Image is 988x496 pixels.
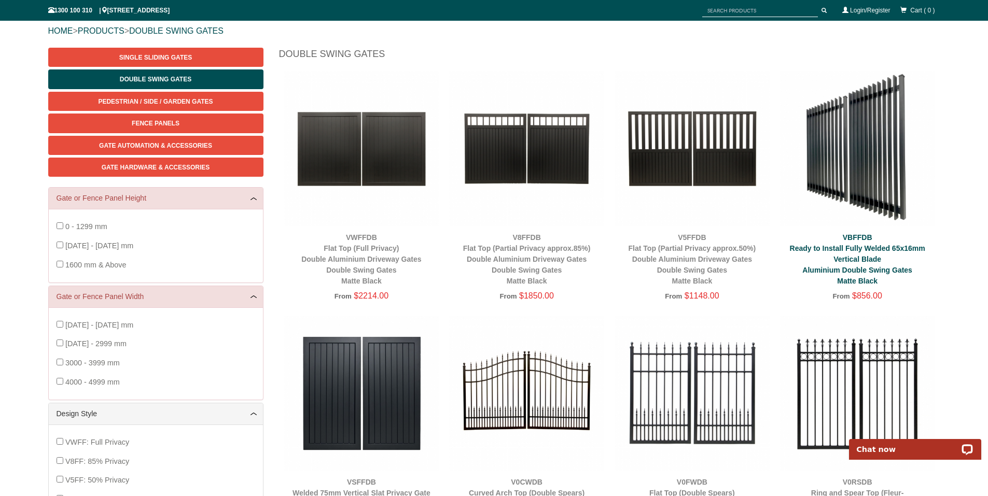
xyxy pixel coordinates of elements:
iframe: LiveChat chat widget [842,427,988,460]
a: Gate Automation & Accessories [48,136,263,155]
img: VWFFDB - Flat Top (Full Privacy) - Double Aluminium Driveway Gates - Double Swing Gates - Matte B... [284,71,439,226]
span: $1850.00 [519,291,554,300]
a: Login/Register [850,7,890,14]
a: Double Swing Gates [48,69,263,89]
div: > > [48,15,940,48]
img: VSFFDB - Welded 75mm Vertical Slat Privacy Gate - Aluminium Double Swing Gates - Matte Black - Ga... [284,316,439,471]
span: 4000 - 4999 mm [65,378,120,386]
span: Single Sliding Gates [119,54,192,61]
img: V0RSDB - Ring and Spear Top (Fleur-de-lis) - Aluminium Double Swing Gates - Matte Black - Gate Wa... [780,316,935,471]
span: Gate Hardware & Accessories [102,164,210,171]
h1: Double Swing Gates [279,48,940,66]
a: VBFFDBReady to Install Fully Welded 65x16mm Vertical BladeAluminium Double Swing GatesMatte Black [790,233,925,285]
a: Fence Panels [48,114,263,133]
span: 3000 - 3999 mm [65,359,120,367]
img: V8FFDB - Flat Top (Partial Privacy approx.85%) - Double Aluminium Driveway Gates - Double Swing G... [449,71,604,226]
span: [DATE] - [DATE] mm [65,321,133,329]
a: HOME [48,26,73,35]
span: [DATE] - 2999 mm [65,339,127,348]
a: VWFFDBFlat Top (Full Privacy)Double Aluminium Driveway GatesDouble Swing GatesMatte Black [301,233,421,285]
span: V8FF: 85% Privacy [65,457,129,465]
span: Pedestrian / Side / Garden Gates [98,98,213,105]
a: DOUBLE SWING GATES [129,26,224,35]
span: V5FF: 50% Privacy [65,476,129,484]
a: Single Sliding Gates [48,48,263,67]
span: 1300 100 310 | [STREET_ADDRESS] [48,7,170,14]
span: Fence Panels [132,120,179,127]
img: V5FFDB - Flat Top (Partial Privacy approx.50%) - Double Aluminium Driveway Gates - Double Swing G... [615,71,770,226]
a: Gate or Fence Panel Height [57,193,255,204]
span: [DATE] - [DATE] mm [65,242,133,250]
img: V0FWDB - Flat Top (Double Spears) - Double Aluminium Driveway Gates - Double Swing Gates - Matte ... [615,316,770,471]
span: Gate Automation & Accessories [99,142,212,149]
span: VWFF: Full Privacy [65,438,129,446]
span: From [832,292,850,300]
a: V8FFDBFlat Top (Partial Privacy approx.85%)Double Aluminium Driveway GatesDouble Swing GatesMatte... [463,233,591,285]
a: Pedestrian / Side / Garden Gates [48,92,263,111]
a: V5FFDBFlat Top (Partial Privacy approx.50%)Double Aluminium Driveway GatesDouble Swing GatesMatte... [629,233,756,285]
span: Double Swing Gates [120,76,191,83]
span: $1148.00 [685,291,719,300]
a: Gate Hardware & Accessories [48,158,263,177]
span: Cart ( 0 ) [910,7,935,14]
a: Gate or Fence Panel Width [57,291,255,302]
img: V0CWDB - Curved Arch Top (Double Spears) - Double Aluminium Driveway Gates - Double Swing Gates -... [449,316,604,471]
span: $856.00 [852,291,882,300]
span: From [499,292,517,300]
input: SEARCH PRODUCTS [702,4,818,17]
span: From [665,292,682,300]
span: From [335,292,352,300]
a: PRODUCTS [78,26,124,35]
span: 1600 mm & Above [65,261,127,269]
span: 0 - 1299 mm [65,222,107,231]
img: VBFFDB - Ready to Install Fully Welded 65x16mm Vertical Blade - Aluminium Double Swing Gates - Ma... [780,71,935,226]
span: $2214.00 [354,291,388,300]
a: Design Style [57,408,255,419]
